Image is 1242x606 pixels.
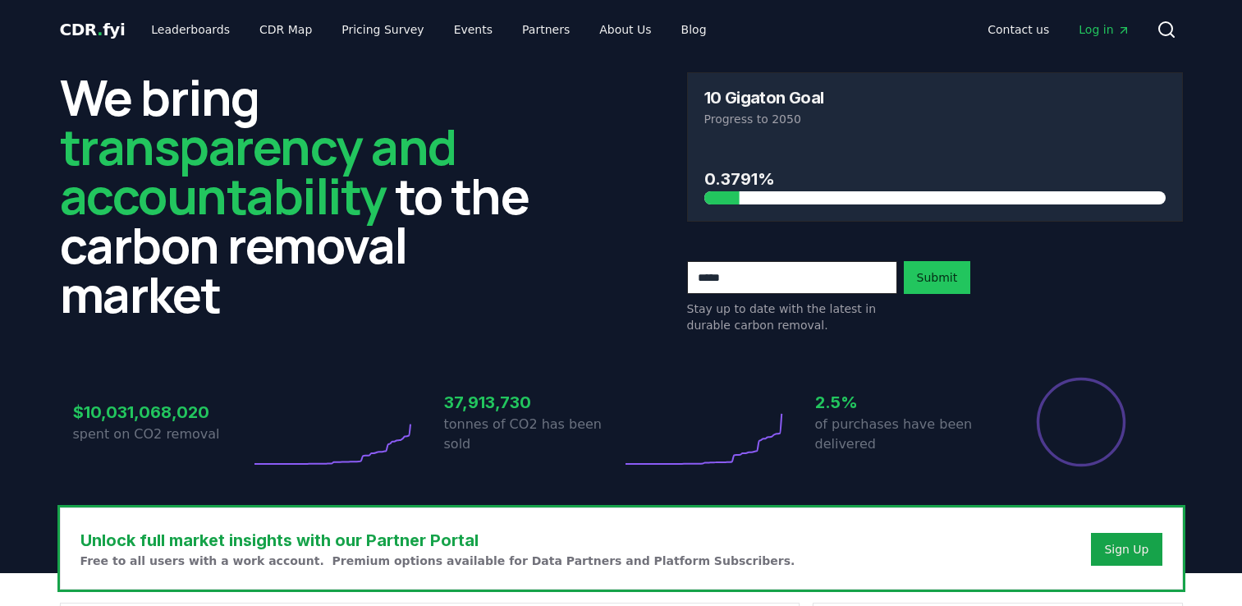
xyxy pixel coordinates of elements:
[974,15,1143,44] nav: Main
[704,111,1166,127] p: Progress to 2050
[1079,21,1130,38] span: Log in
[687,301,897,333] p: Stay up to date with the latest in durable carbon removal.
[60,112,456,229] span: transparency and accountability
[80,528,795,553] h3: Unlock full market insights with our Partner Portal
[509,15,583,44] a: Partners
[815,390,992,415] h3: 2.5%
[60,18,126,41] a: CDR.fyi
[246,15,325,44] a: CDR Map
[60,72,556,319] h2: We bring to the carbon removal market
[444,415,621,454] p: tonnes of CO2 has been sold
[1104,541,1148,558] a: Sign Up
[1035,376,1127,468] div: Percentage of sales delivered
[974,15,1062,44] a: Contact us
[815,415,992,454] p: of purchases have been delivered
[586,15,664,44] a: About Us
[80,553,795,569] p: Free to all users with a work account. Premium options available for Data Partners and Platform S...
[704,167,1166,191] h3: 0.3791%
[1066,15,1143,44] a: Log in
[328,15,437,44] a: Pricing Survey
[904,261,971,294] button: Submit
[73,400,250,425] h3: $10,031,068,020
[704,90,824,106] h3: 10 Gigaton Goal
[138,15,719,44] nav: Main
[97,20,103,39] span: .
[444,390,621,415] h3: 37,913,730
[73,425,250,444] p: spent on CO2 removal
[1091,533,1162,566] button: Sign Up
[60,20,126,39] span: CDR fyi
[668,15,720,44] a: Blog
[138,15,243,44] a: Leaderboards
[441,15,506,44] a: Events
